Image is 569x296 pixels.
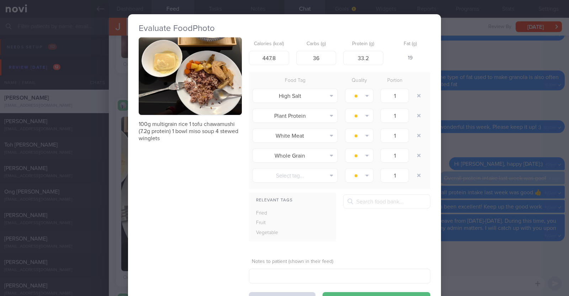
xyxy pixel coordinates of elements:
[346,41,381,47] label: Protein (g)
[381,148,409,163] input: 1.0
[299,41,334,47] label: Carbs (g)
[381,89,409,103] input: 1.0
[341,76,377,86] div: Quality
[377,76,413,86] div: Portion
[252,128,338,143] button: White Meat
[381,109,409,123] input: 1.0
[296,51,336,65] input: 33
[252,41,286,47] label: Calories (kcal)
[249,228,294,238] div: Vegetable
[252,89,338,103] button: High Salt
[381,168,409,183] input: 1.0
[139,121,242,142] p: 100g multigrain rice 1 tofu chawamushi (7.2g protein) 1 bowl miso soup 4 stewed winglets
[390,51,431,66] div: 19
[139,23,430,34] h2: Evaluate Food Photo
[249,51,289,65] input: 250
[252,168,338,183] button: Select tag...
[249,196,336,205] div: Relevant Tags
[343,51,383,65] input: 9
[139,37,242,115] img: 100g multigrain rice 1 tofu chawamushi (7.2g protein) 1 bowl miso soup 4 stewed winglets
[381,128,409,143] input: 1.0
[249,76,341,86] div: Food Tag
[393,41,428,47] label: Fat (g)
[252,109,338,123] button: Plant Protein
[252,259,427,265] label: Notes to patient (shown in their feed)
[249,208,294,218] div: Fried
[343,194,430,208] input: Search food bank...
[252,148,338,163] button: Whole Grain
[249,218,294,228] div: Fruit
